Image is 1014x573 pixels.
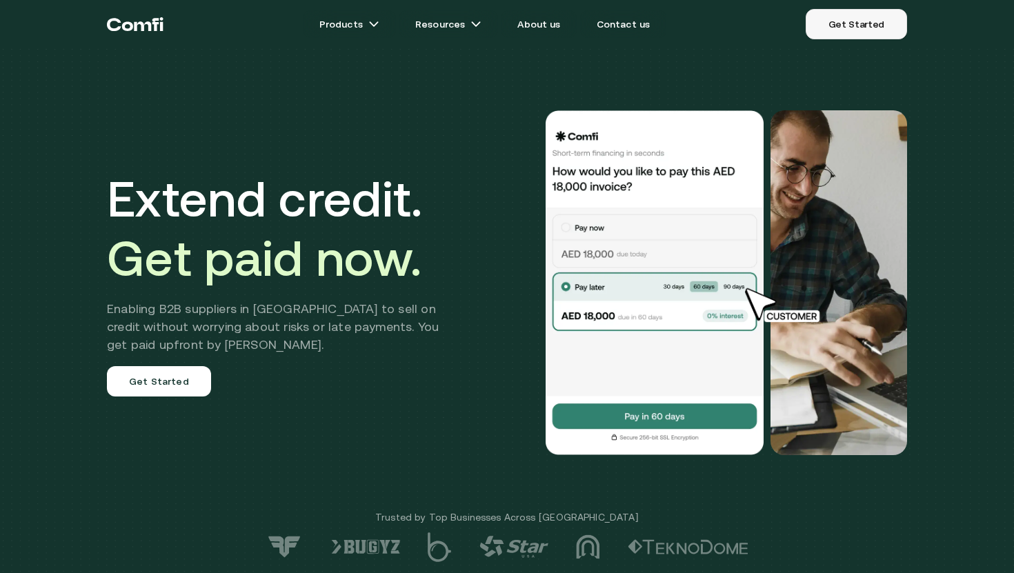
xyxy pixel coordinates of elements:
img: cursor [735,286,835,325]
a: Get Started [806,9,907,39]
img: logo-4 [479,536,548,558]
img: arrow icons [470,19,481,30]
img: arrow icons [368,19,379,30]
img: Would you like to pay this AED 18,000.00 invoice? [771,110,907,455]
a: Resourcesarrow icons [399,10,498,38]
span: Get paid now. [107,230,421,286]
h1: Extend credit. [107,169,459,288]
img: logo-5 [428,532,452,562]
a: About us [501,10,577,38]
h2: Enabling B2B suppliers in [GEOGRAPHIC_DATA] to sell on credit without worrying about risks or lat... [107,300,459,354]
a: Contact us [580,10,667,38]
img: logo-2 [628,539,748,554]
img: logo-7 [266,535,304,559]
img: logo-3 [576,534,600,559]
img: logo-6 [331,539,400,554]
img: Would you like to pay this AED 18,000.00 invoice? [544,110,765,455]
a: Get Started [107,366,211,396]
a: Return to the top of the Comfi home page [107,3,163,45]
a: Productsarrow icons [303,10,396,38]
